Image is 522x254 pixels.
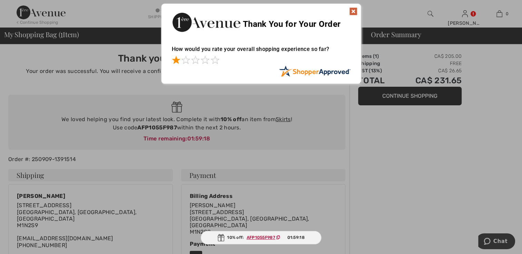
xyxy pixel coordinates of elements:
img: x [349,7,357,15]
img: Thank You for Your Order [172,11,241,34]
div: 10% off: [200,231,322,244]
img: Gift.svg [217,234,224,241]
div: How would you rate your overall shopping experience so far? [172,39,351,65]
ins: AFP1055F987 [247,235,275,240]
span: Chat [15,5,29,11]
span: 01:59:18 [287,234,304,241]
span: Thank You for Your Order [243,19,341,29]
